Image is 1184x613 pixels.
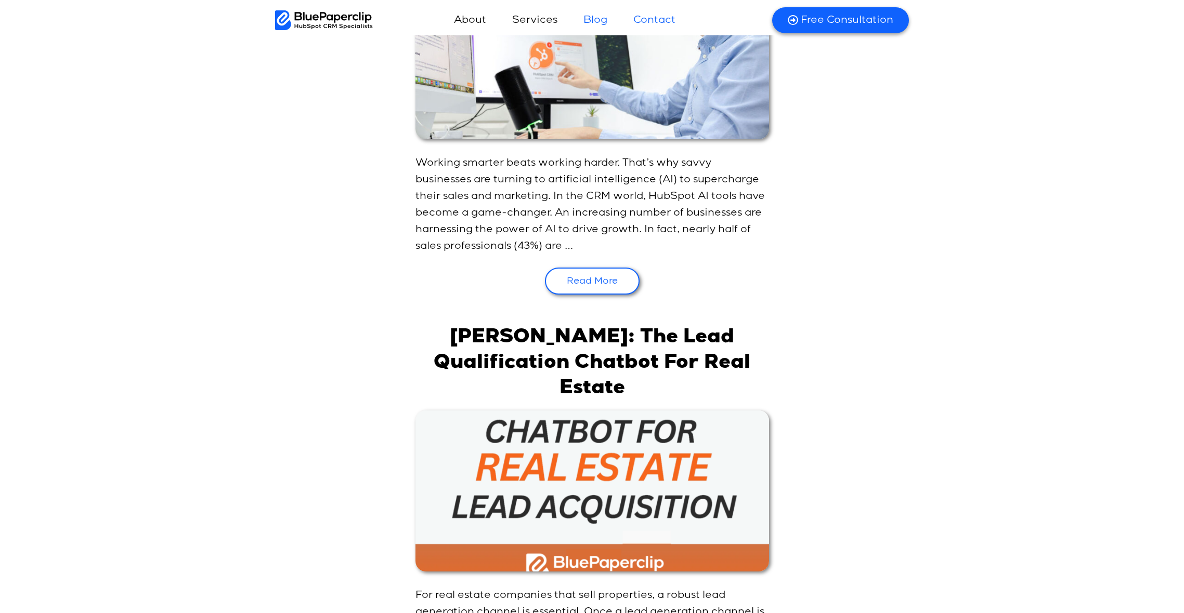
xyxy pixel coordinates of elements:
[623,8,686,33] a: Contact
[415,155,769,255] p: Working smarter beats working harder. That’s why savvy businesses are turning to artificial intel...
[772,7,909,33] a: Free Consultation
[573,8,618,33] a: Blog
[275,10,373,30] img: BluePaperClip Logo black
[801,14,893,27] span: Free Consultation
[373,8,759,33] nav: Menu
[415,410,769,571] img: chatbot-for-real-estate-lead-acquisition-bluepaperclip
[545,268,640,295] a: Read More
[502,8,568,33] a: Services
[434,328,750,399] a: [PERSON_NAME]: The Lead Qualification Chatbot for Real Estate
[444,8,497,33] a: About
